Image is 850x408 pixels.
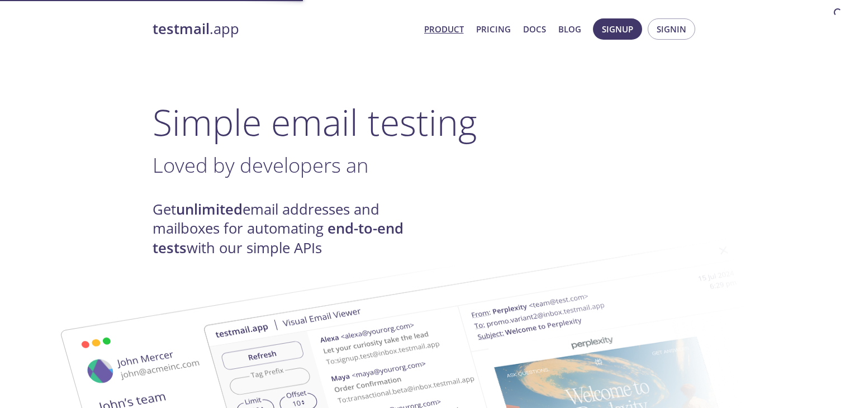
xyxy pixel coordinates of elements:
h1: Simple email testing [153,101,698,144]
h4: Get email addresses and mailboxes for automating with our simple APIs [153,200,425,258]
a: testmail.app [153,20,415,39]
a: Docs [523,22,546,36]
span: Loved by developers an [153,151,368,179]
button: Signin [648,18,695,40]
button: Signup [593,18,642,40]
span: Signin [657,22,686,36]
a: Product [424,22,464,36]
a: Blog [558,22,581,36]
strong: testmail [153,19,210,39]
strong: unlimited [176,200,243,219]
strong: end-to-end tests [153,219,403,257]
a: Pricing [476,22,511,36]
span: Signup [602,22,633,36]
